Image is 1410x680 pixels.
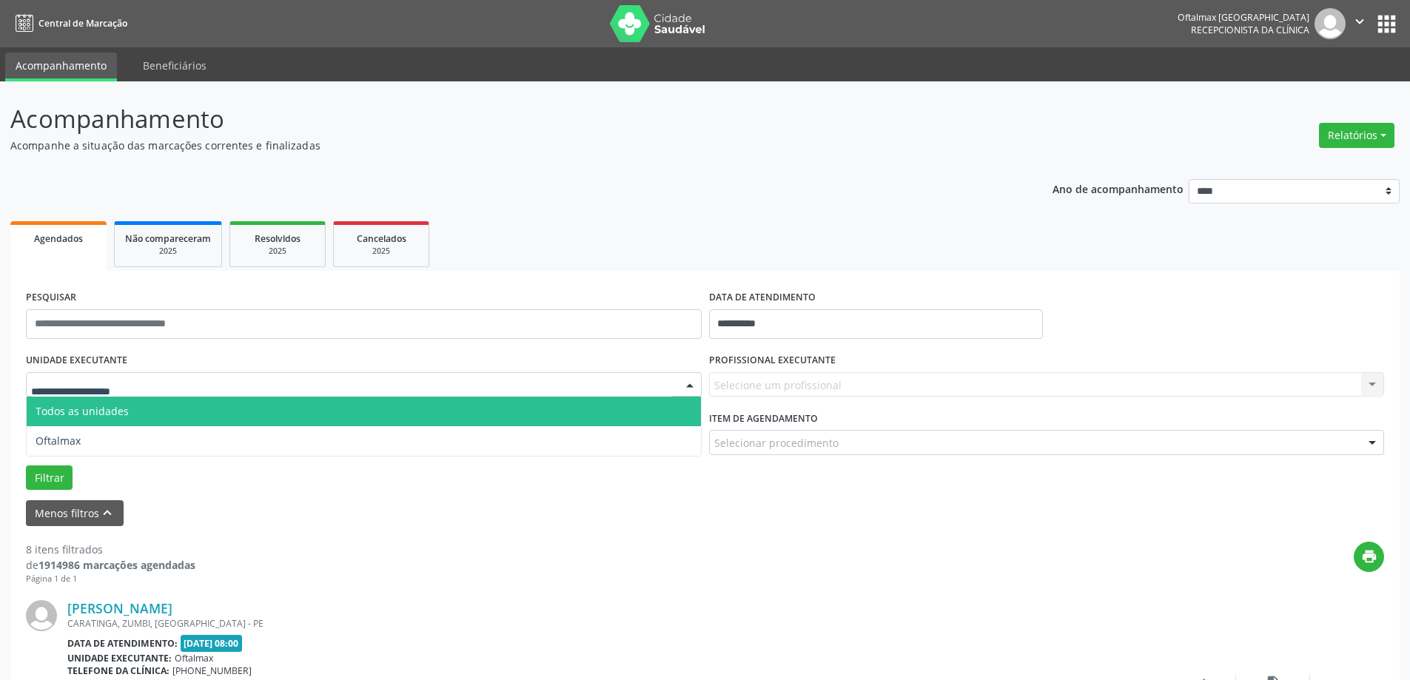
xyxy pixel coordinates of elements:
[344,246,418,257] div: 2025
[67,617,1162,630] div: CARATINGA, ZUMBI, [GEOGRAPHIC_DATA] - PE
[709,407,818,430] label: Item de agendamento
[38,558,195,572] strong: 1914986 marcações agendadas
[99,505,115,521] i: keyboard_arrow_up
[125,232,211,245] span: Não compareceram
[26,500,124,526] button: Menos filtroskeyboard_arrow_up
[125,246,211,257] div: 2025
[1191,24,1309,36] span: Recepcionista da clínica
[26,557,195,573] div: de
[67,637,178,650] b: Data de atendimento:
[67,652,172,664] b: Unidade executante:
[241,246,315,257] div: 2025
[10,138,983,153] p: Acompanhe a situação das marcações correntes e finalizadas
[714,435,839,451] span: Selecionar procedimento
[172,664,252,677] span: [PHONE_NUMBER]
[26,542,195,557] div: 8 itens filtrados
[357,232,406,245] span: Cancelados
[36,404,129,418] span: Todos as unidades
[709,286,816,309] label: DATA DE ATENDIMENTO
[1374,11,1400,37] button: apps
[1352,13,1368,30] i: 
[36,434,81,448] span: Oftalmax
[26,600,57,631] img: img
[10,101,983,138] p: Acompanhamento
[26,349,127,372] label: UNIDADE EXECUTANTE
[5,53,117,81] a: Acompanhamento
[38,17,127,30] span: Central de Marcação
[709,349,836,372] label: PROFISSIONAL EXECUTANTE
[67,600,172,616] a: [PERSON_NAME]
[1361,548,1377,565] i: print
[175,652,213,664] span: Oftalmax
[1346,8,1374,39] button: 
[10,11,127,36] a: Central de Marcação
[1315,8,1346,39] img: img
[26,286,76,309] label: PESQUISAR
[1178,11,1309,24] div: Oftalmax [GEOGRAPHIC_DATA]
[34,232,83,245] span: Agendados
[181,635,243,652] span: [DATE] 08:00
[67,664,169,677] b: Telefone da clínica:
[26,573,195,585] div: Página 1 de 1
[1354,542,1384,572] button: print
[26,465,73,491] button: Filtrar
[132,53,217,78] a: Beneficiários
[1053,179,1184,198] p: Ano de acompanhamento
[1319,123,1394,148] button: Relatórios
[255,232,301,245] span: Resolvidos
